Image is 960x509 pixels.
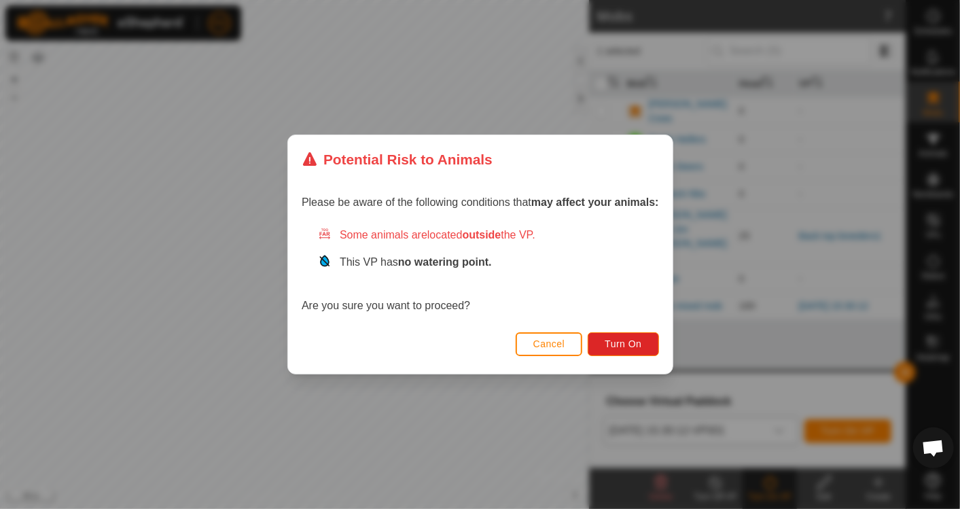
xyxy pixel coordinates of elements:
[398,256,492,268] strong: no watering point.
[340,256,492,268] span: This VP has
[588,332,658,356] button: Turn On
[913,427,954,468] div: Open chat
[533,338,565,349] span: Cancel
[605,338,641,349] span: Turn On
[302,196,659,208] span: Please be aware of the following conditions that
[318,227,659,243] div: Some animals are
[302,149,493,170] div: Potential Risk to Animals
[531,196,659,208] strong: may affect your animals:
[515,332,582,356] button: Cancel
[302,227,659,314] div: Are you sure you want to proceed?
[462,229,501,241] strong: outside
[427,229,535,241] span: located the VP.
